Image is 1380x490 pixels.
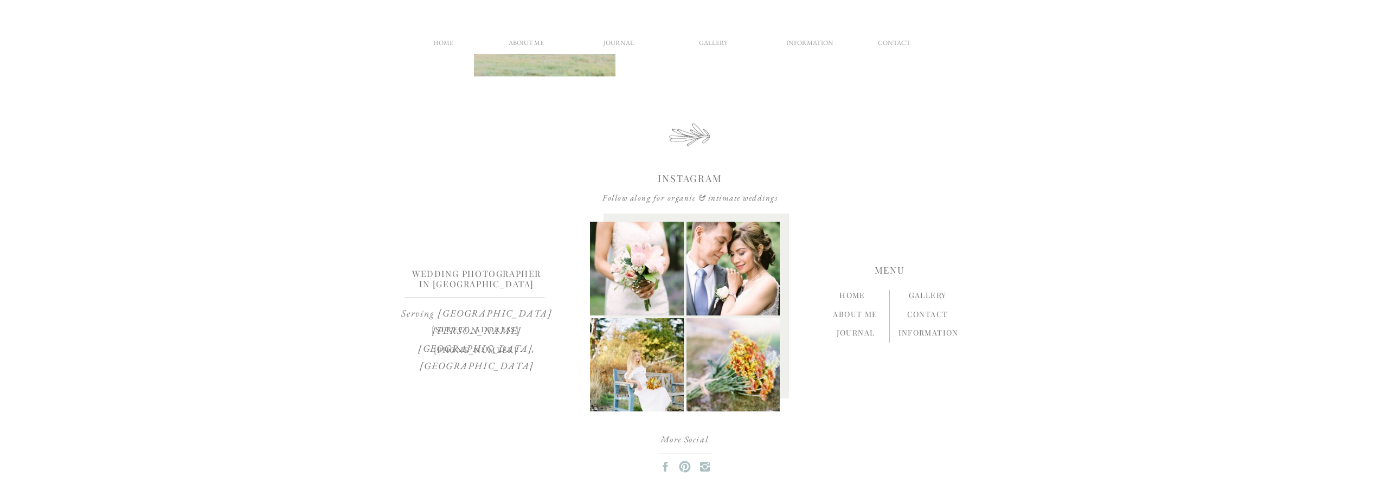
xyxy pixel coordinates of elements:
[686,318,780,412] img: Vancouver-portrait-photographer-slideshow-77
[410,268,544,288] h2: wedding photographer in [GEOGRAPHIC_DATA]
[845,265,934,281] nav: Menu
[831,307,881,324] a: about me
[637,173,743,186] a: Instagram
[592,37,645,54] a: journal
[412,322,539,340] p: [STREET_ADDRESS]
[739,27,814,39] a: Inquire
[629,434,741,448] p: More social
[836,288,870,305] a: Home
[686,222,780,315] img: Vancouver-portrait-photographer-slideshow-72
[687,37,740,54] a: Gallery
[905,288,951,305] a: Gallery
[417,37,470,54] a: Home
[590,222,684,315] img: Vancouver-portrait-photographer-slideshow-71
[388,305,566,322] p: Serving [GEOGRAPHIC_DATA][PERSON_NAME][GEOGRAPHIC_DATA], [GEOGRAPHIC_DATA]
[898,326,958,343] a: information
[590,318,684,412] img: Vancouver-portrait-photographer-slideshow-76
[500,37,553,54] a: aboiut me
[868,37,921,54] a: Contact
[784,37,837,54] a: information
[905,307,951,324] a: Contact
[599,190,781,207] a: Follow along for organic & intimate weddings
[833,326,878,343] a: journal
